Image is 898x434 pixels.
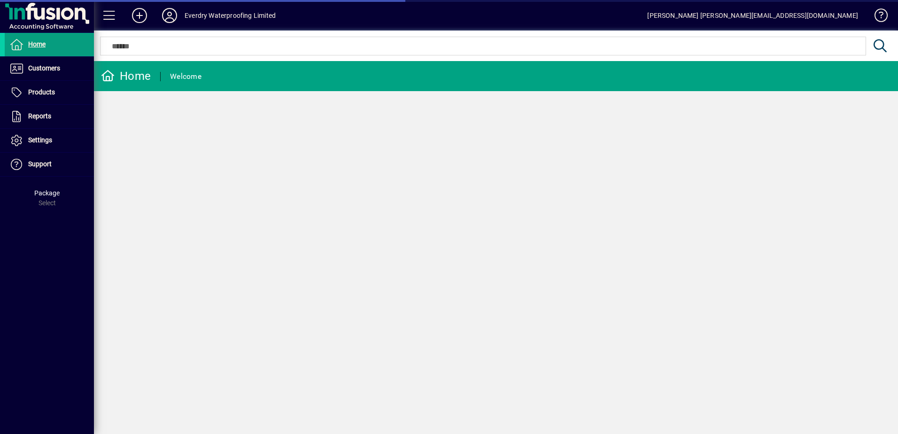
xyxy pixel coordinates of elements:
[647,8,858,23] div: [PERSON_NAME] [PERSON_NAME][EMAIL_ADDRESS][DOMAIN_NAME]
[867,2,886,32] a: Knowledge Base
[28,136,52,144] span: Settings
[155,7,185,24] button: Profile
[28,64,60,72] span: Customers
[5,129,94,152] a: Settings
[34,189,60,197] span: Package
[5,105,94,128] a: Reports
[28,112,51,120] span: Reports
[5,153,94,176] a: Support
[28,88,55,96] span: Products
[5,57,94,80] a: Customers
[185,8,276,23] div: Everdry Waterproofing Limited
[28,160,52,168] span: Support
[124,7,155,24] button: Add
[5,81,94,104] a: Products
[170,69,201,84] div: Welcome
[101,69,151,84] div: Home
[28,40,46,48] span: Home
